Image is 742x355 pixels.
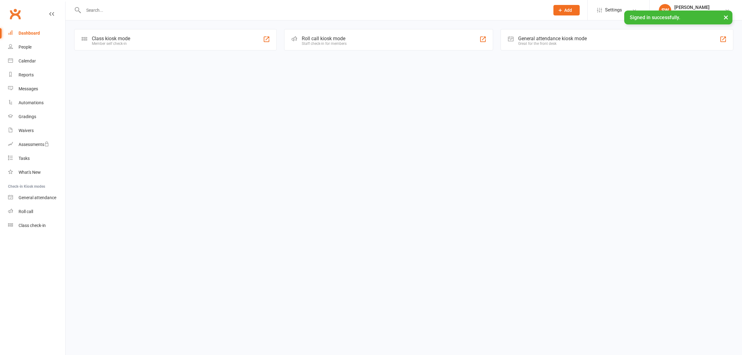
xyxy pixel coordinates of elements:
[7,6,23,22] a: Clubworx
[19,114,36,119] div: Gradings
[518,36,587,41] div: General attendance kiosk mode
[674,10,716,16] div: Hurstville Martial Arts
[8,138,65,152] a: Assessments
[92,36,130,41] div: Class kiosk mode
[302,41,347,46] div: Staff check-in for members
[302,36,347,41] div: Roll call kiosk mode
[19,45,32,49] div: People
[8,124,65,138] a: Waivers
[19,170,41,175] div: What's New
[8,205,65,219] a: Roll call
[8,219,65,233] a: Class kiosk mode
[19,128,34,133] div: Waivers
[19,86,38,91] div: Messages
[19,31,40,36] div: Dashboard
[19,58,36,63] div: Calendar
[8,68,65,82] a: Reports
[674,5,716,10] div: [PERSON_NAME]
[8,82,65,96] a: Messages
[8,96,65,110] a: Automations
[8,54,65,68] a: Calendar
[19,195,56,200] div: General attendance
[8,152,65,165] a: Tasks
[630,15,680,20] span: Signed in successfully.
[553,5,580,15] button: Add
[720,11,731,24] button: ×
[8,40,65,54] a: People
[19,223,46,228] div: Class check-in
[82,6,545,15] input: Search...
[8,26,65,40] a: Dashboard
[19,100,44,105] div: Automations
[8,110,65,124] a: Gradings
[19,156,30,161] div: Tasks
[605,3,622,17] span: Settings
[659,4,671,16] div: SW
[8,191,65,205] a: General attendance kiosk mode
[19,209,33,214] div: Roll call
[19,142,49,147] div: Assessments
[92,41,130,46] div: Member self check-in
[8,165,65,179] a: What's New
[19,72,34,77] div: Reports
[564,8,572,13] span: Add
[518,41,587,46] div: Great for the front desk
